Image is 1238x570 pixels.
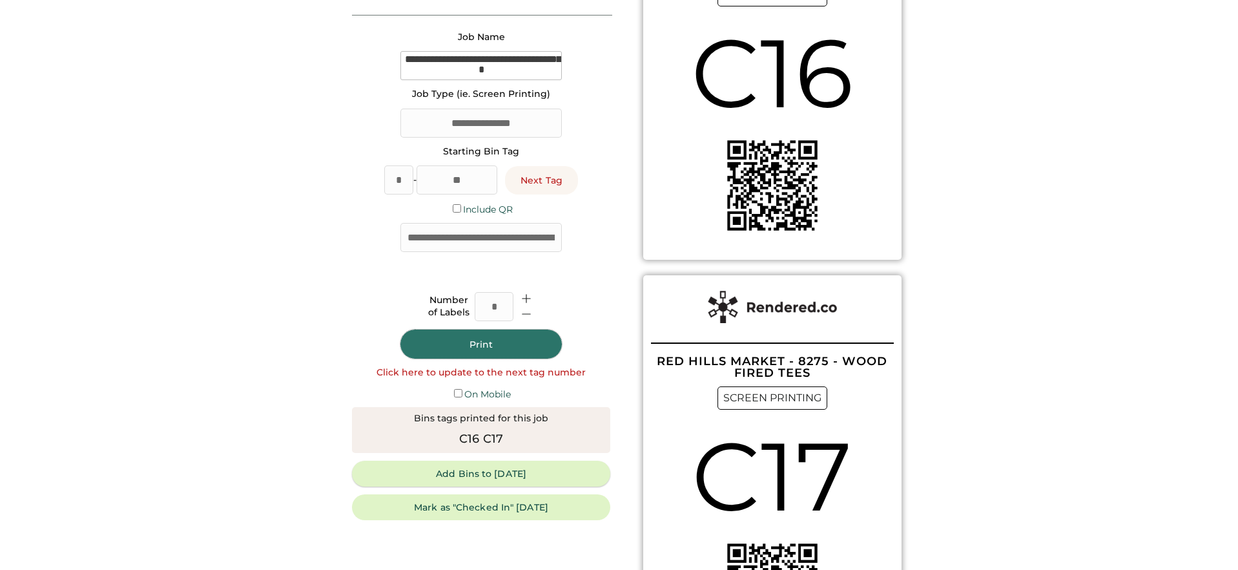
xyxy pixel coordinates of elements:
div: Job Type (ie. Screen Printing) [412,88,550,101]
div: - [413,174,417,187]
div: C16 [691,6,854,140]
label: On Mobile [464,388,511,400]
button: Next Tag [505,166,578,195]
div: Bins tags printed for this job [414,412,548,425]
div: Job Name [458,31,505,44]
div: SCREEN PRINTING [717,386,827,410]
div: Click here to update to the next tag number [377,366,586,379]
button: Add Bins to [DATE] [352,461,610,487]
button: Mark as "Checked In" [DATE] [352,494,610,520]
div: Number of Labels [428,294,469,319]
div: RED HILLS MARKET - 8275 - WOOD FIRED TEES [651,355,894,379]
div: C17 [692,410,852,544]
div: Starting Bin Tag [443,145,519,158]
div: C16 C17 [459,430,504,448]
button: Print [400,330,562,359]
label: Include QR [463,204,513,215]
img: Rendered%20Label%20Logo%402x.png [708,291,837,323]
